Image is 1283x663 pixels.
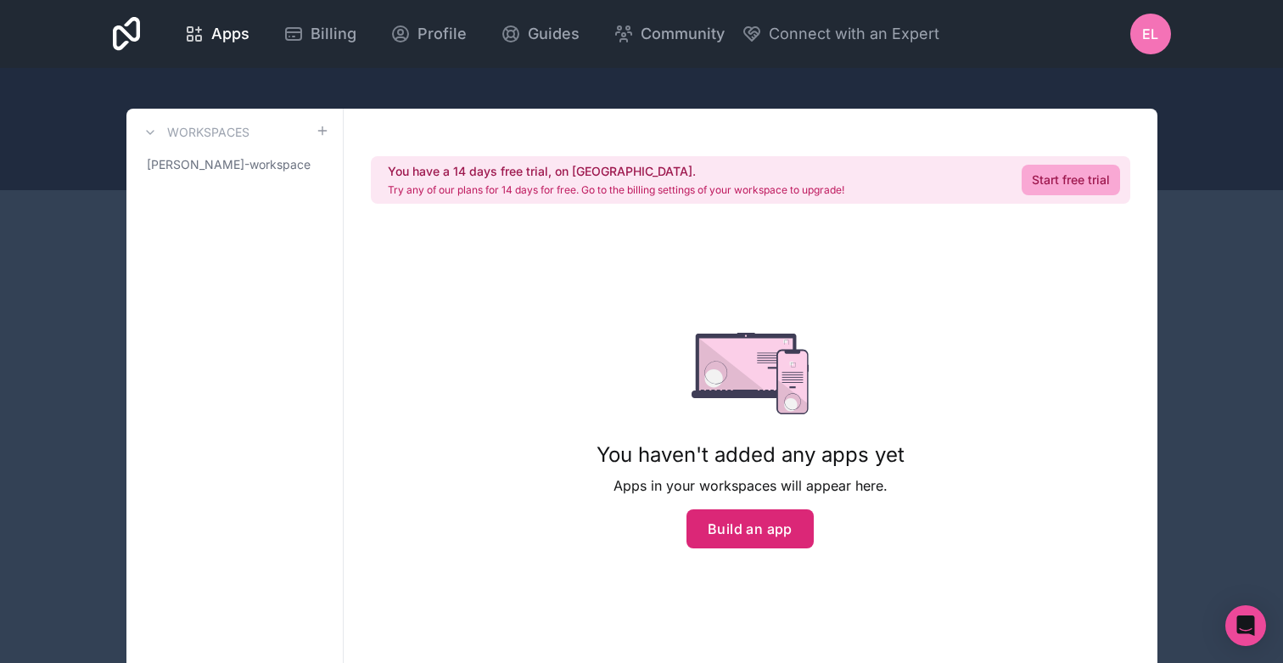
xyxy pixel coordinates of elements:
div: Open Intercom Messenger [1225,605,1266,646]
a: Workspaces [140,122,249,143]
span: Guides [528,22,580,46]
a: Profile [377,15,480,53]
span: Billing [311,22,356,46]
p: Apps in your workspaces will appear here. [597,475,905,496]
img: empty state [692,333,810,414]
a: [PERSON_NAME]-workspace [140,149,329,180]
h1: You haven't added any apps yet [597,441,905,469]
a: Start free trial [1022,165,1120,195]
a: Community [600,15,738,53]
span: [PERSON_NAME]-workspace [147,156,311,173]
span: Connect with an Expert [769,22,939,46]
h2: You have a 14 days free trial, on [GEOGRAPHIC_DATA]. [388,163,844,180]
span: Apps [211,22,249,46]
a: Apps [171,15,263,53]
button: Connect with an Expert [742,22,939,46]
a: Billing [270,15,370,53]
button: Build an app [686,509,814,548]
span: Profile [417,22,467,46]
p: Try any of our plans for 14 days for free. Go to the billing settings of your workspace to upgrade! [388,183,844,197]
h3: Workspaces [167,124,249,141]
span: EL [1142,24,1158,44]
a: Guides [487,15,593,53]
span: Community [641,22,725,46]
